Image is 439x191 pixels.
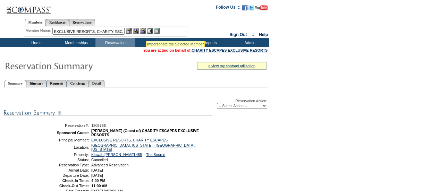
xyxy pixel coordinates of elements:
[248,5,254,10] img: Follow us on Twitter
[26,80,47,87] a: Itinerary
[91,163,128,167] span: Advanced Reservation
[62,179,89,183] strong: Check-In Time:
[5,59,143,72] img: Reservaton Summary
[5,80,26,87] a: Summary
[91,123,106,128] span: 1802766
[89,80,105,87] a: Detail
[91,138,168,142] a: EXCLUSIVE RESORTS, CHARITY ESCAPES
[3,99,267,108] div: Reservation Action:
[39,163,89,167] td: Reservation Type:
[91,179,105,183] span: 4:00 PM
[133,28,139,34] img: View
[39,158,89,162] td: Status:
[255,7,268,11] a: Subscribe to our YouTube Channel
[39,168,89,172] td: Arrival Date:
[259,32,268,37] a: Help
[242,5,247,10] img: Become our fan on Facebook
[189,38,229,47] td: Reports
[57,131,89,135] strong: Sponsored Guest:
[147,28,153,34] img: Reservations
[39,138,89,142] td: Principal Member:
[91,153,142,157] a: Kiawah [PERSON_NAME] 455
[229,32,247,37] a: Sign Out
[91,158,108,162] span: Cancelled
[91,173,103,177] span: [DATE]
[242,7,247,11] a: Become our fan on Facebook
[39,153,89,157] td: Property:
[192,48,268,52] a: CHARITY ESCAPES EXCLUSIVE RESORTS
[39,173,89,177] td: Departure Date:
[135,38,189,47] td: Vacation Collection
[39,123,89,128] td: Reservation #:
[252,32,254,37] span: ::
[95,38,135,47] td: Reservations
[146,153,165,157] a: The Source
[56,38,95,47] td: Memberships
[91,143,195,151] a: [GEOGRAPHIC_DATA], [US_STATE] - [GEOGRAPHIC_DATA], [US_STATE]
[229,38,269,47] td: Admin
[26,28,52,34] div: Member Name:
[208,64,255,68] a: » view my contract utilization
[47,80,67,87] a: Requests
[39,143,89,151] td: Location:
[216,4,240,12] td: Follow Us ::
[126,28,132,34] img: b_edit.gif
[143,48,268,52] font: You are acting on behalf of:
[3,108,212,117] img: subTtlResSummary.gif
[147,42,204,46] div: Impersonate the Selected Member
[154,28,160,34] img: b_calculator.gif
[91,168,103,172] span: [DATE]
[59,184,89,188] strong: Check-Out Time:
[25,19,46,26] a: Members
[91,184,107,188] span: 11:00 AM
[140,28,146,34] img: Impersonate
[69,19,95,26] a: Reservations
[248,7,254,11] a: Follow us on Twitter
[255,5,268,10] img: Subscribe to our YouTube Channel
[67,80,88,87] a: Concierge
[46,19,69,26] a: Residences
[16,38,56,47] td: Home
[91,129,199,137] span: [PERSON_NAME] (Guest of) CHARITY ESCAPES EXCLUSIVE RESORTS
